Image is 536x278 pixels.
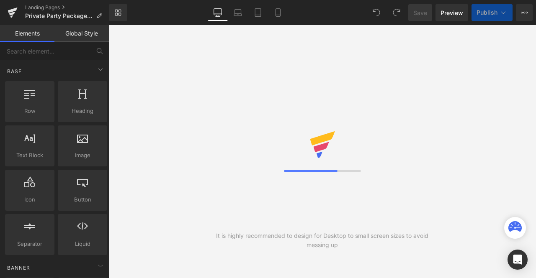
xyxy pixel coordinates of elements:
[268,4,288,21] a: Mobile
[25,13,93,19] span: Private Party Packages | [GEOGRAPHIC_DATA] - Three Notch'd Brewing
[413,8,427,17] span: Save
[208,4,228,21] a: Desktop
[516,4,533,21] button: More
[8,240,52,248] span: Separator
[435,4,468,21] a: Preview
[6,264,31,272] span: Banner
[60,151,105,160] span: Image
[388,4,405,21] button: Redo
[25,4,109,11] a: Landing Pages
[60,240,105,248] span: Liquid
[60,107,105,115] span: Heading
[508,250,528,270] div: Open Intercom Messenger
[109,4,127,21] a: New Library
[368,4,385,21] button: Undo
[54,25,109,42] a: Global Style
[477,9,497,16] span: Publish
[215,231,429,250] div: It is highly recommended to design for Desktop to small screen sizes to avoid messing up
[441,8,463,17] span: Preview
[6,67,23,75] span: Base
[228,4,248,21] a: Laptop
[248,4,268,21] a: Tablet
[8,195,52,204] span: Icon
[8,107,52,115] span: Row
[60,195,105,204] span: Button
[8,151,52,160] span: Text Block
[472,4,513,21] button: Publish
